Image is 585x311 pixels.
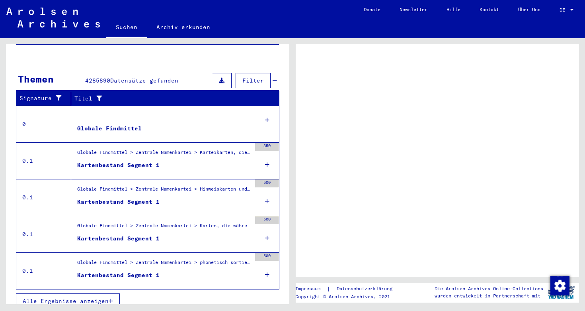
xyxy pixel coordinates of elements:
[77,234,160,243] div: Kartenbestand Segment 1
[74,92,271,105] div: Titel
[16,179,71,216] td: 0.1
[242,77,264,84] span: Filter
[77,124,142,133] div: Globale Findmittel
[16,216,71,252] td: 0.1
[6,8,100,28] img: Arolsen_neg.svg
[560,7,568,13] span: DE
[77,149,251,160] div: Globale Findmittel > Zentrale Namenkartei > Karteikarten, die im Rahmen der sequentiellen Massend...
[106,18,147,38] a: Suchen
[77,198,160,206] div: Kartenbestand Segment 1
[295,285,402,293] div: |
[546,282,576,302] img: yv_logo.png
[255,179,279,187] div: 500
[255,216,279,224] div: 500
[18,72,54,86] div: Themen
[435,285,543,292] p: Die Arolsen Archives Online-Collections
[16,252,71,289] td: 0.1
[19,94,65,102] div: Signature
[77,185,251,197] div: Globale Findmittel > Zentrale Namenkartei > Hinweiskarten und Originale, die in T/D-Fällen aufgef...
[295,285,327,293] a: Impressum
[16,106,71,142] td: 0
[330,285,402,293] a: Datenschutzerklärung
[147,18,220,37] a: Archiv erkunden
[295,293,402,300] p: Copyright © Arolsen Archives, 2021
[16,142,71,179] td: 0.1
[85,77,110,84] span: 4285890
[19,92,73,105] div: Signature
[550,276,569,295] img: Zustimmung ändern
[77,271,160,280] div: Kartenbestand Segment 1
[255,143,279,151] div: 350
[16,293,120,309] button: Alle Ergebnisse anzeigen
[77,259,251,270] div: Globale Findmittel > Zentrale Namenkartei > phonetisch sortierte Hinweiskarten, die für die Digit...
[110,77,178,84] span: Datensätze gefunden
[77,222,251,233] div: Globale Findmittel > Zentrale Namenkartei > Karten, die während oder unmittelbar vor der sequenti...
[77,161,160,169] div: Kartenbestand Segment 1
[255,253,279,261] div: 500
[23,297,109,305] span: Alle Ergebnisse anzeigen
[435,292,543,299] p: wurden entwickelt in Partnerschaft mit
[236,73,271,88] button: Filter
[74,94,263,103] div: Titel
